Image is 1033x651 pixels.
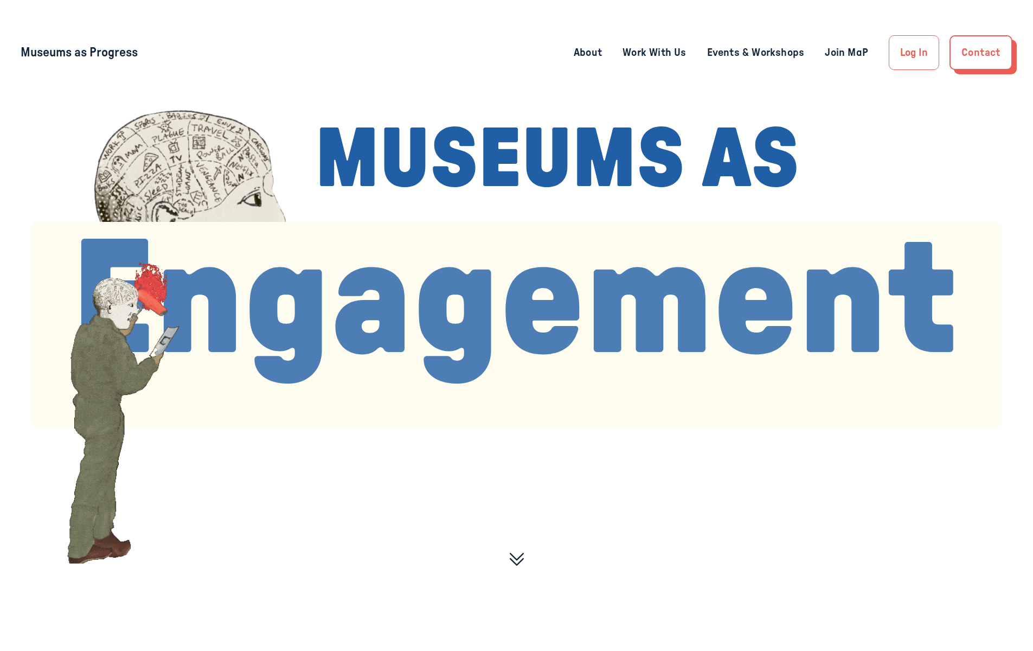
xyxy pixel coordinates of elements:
span: MUSEUMS AS [315,119,799,202]
a: Work With Us [623,44,686,61]
a: Contact [949,35,1012,70]
a: Events & Workshops [707,44,805,61]
a: Log In [889,35,939,70]
a: Join MaP [825,44,868,61]
a: About [574,44,602,61]
a: Museums as Progress [21,46,138,59]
